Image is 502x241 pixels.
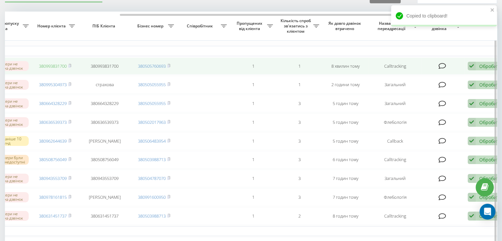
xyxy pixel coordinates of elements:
div: Обробити [479,119,502,125]
td: страхова [78,76,131,93]
button: close [490,7,495,14]
td: Флебологія [369,114,421,131]
div: Open Intercom Messenger [480,204,495,220]
td: 2 години тому [322,76,369,93]
td: 1 [230,207,276,225]
a: 380508756049 [39,156,67,162]
a: 380504787070 [138,175,166,181]
td: 3 [276,132,322,150]
div: Обробити [479,100,502,107]
td: 1 [230,76,276,93]
td: Флебологія [369,189,421,206]
td: 380664328229 [78,95,131,112]
span: Номер клієнта [35,23,69,29]
div: Обробити [479,138,502,144]
td: [PERSON_NAME] [78,132,131,150]
td: 1 [230,132,276,150]
td: [PERSON_NAME] [78,189,131,206]
a: 380505055955 [138,82,166,87]
div: Обробити [479,82,502,88]
td: 1 [230,114,276,131]
a: 380505055955 [138,100,166,106]
td: Callback [369,132,421,150]
div: Обробити [479,63,502,69]
td: 2 [276,207,322,225]
td: 380943553709 [78,170,131,187]
td: 1 [230,151,276,169]
td: 7 годин тому [322,170,369,187]
td: 380993831700 [78,57,131,75]
td: Calltracking [369,151,421,169]
span: Назва схеми переадресації [372,21,412,31]
td: 1 [230,57,276,75]
td: 380508756049 [78,151,131,169]
td: 6 годин тому [322,151,369,169]
td: Загальний [369,170,421,187]
td: 8 хвилин тому [322,57,369,75]
span: Бізнес номер [134,23,168,29]
td: 5 годин тому [322,132,369,150]
td: 8 годин тому [322,207,369,225]
a: 380991600950 [138,194,166,200]
span: ПІБ Клієнта [84,23,125,29]
td: 7 годин тому [322,189,369,206]
span: Кількість спроб зв'язатись з клієнтом [280,18,313,34]
a: 380664328229 [39,100,67,106]
span: Співробітник [181,23,221,29]
td: Загальний [369,76,421,93]
a: 380943553709 [39,175,67,181]
a: 380506483954 [138,138,166,144]
span: Пропущених від клієнта [233,21,267,31]
td: 1 [276,57,322,75]
span: Коментар до дзвінка [425,21,455,31]
div: Обробити [479,194,502,200]
td: 380636539373 [78,114,131,131]
td: Calltracking [369,57,421,75]
a: 380993831700 [39,63,67,69]
td: Загальний [369,95,421,112]
td: 5 годин тому [322,114,369,131]
td: 380631451737 [78,207,131,225]
a: 380502017963 [138,119,166,125]
td: 3 [276,95,322,112]
div: Copied to clipboard! [391,5,497,26]
a: 380995304973 [39,82,67,87]
td: 5 годин тому [322,95,369,112]
div: Обробити [479,156,502,163]
td: 3 [276,114,322,131]
div: Обробити [479,175,502,182]
td: 1 [230,189,276,206]
td: 3 [276,189,322,206]
td: 3 [276,151,322,169]
a: 380978161815 [39,194,67,200]
td: 1 [230,95,276,112]
a: 380503988713 [138,213,166,219]
a: 380631451737 [39,213,67,219]
td: 1 [230,170,276,187]
td: 3 [276,170,322,187]
td: 1 [276,76,322,93]
a: 380962644639 [39,138,67,144]
a: 380503988713 [138,156,166,162]
a: 380636539373 [39,119,67,125]
a: 380505760693 [138,63,166,69]
td: Calltracking [369,207,421,225]
span: Як довго дзвінок втрачено [328,21,363,31]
